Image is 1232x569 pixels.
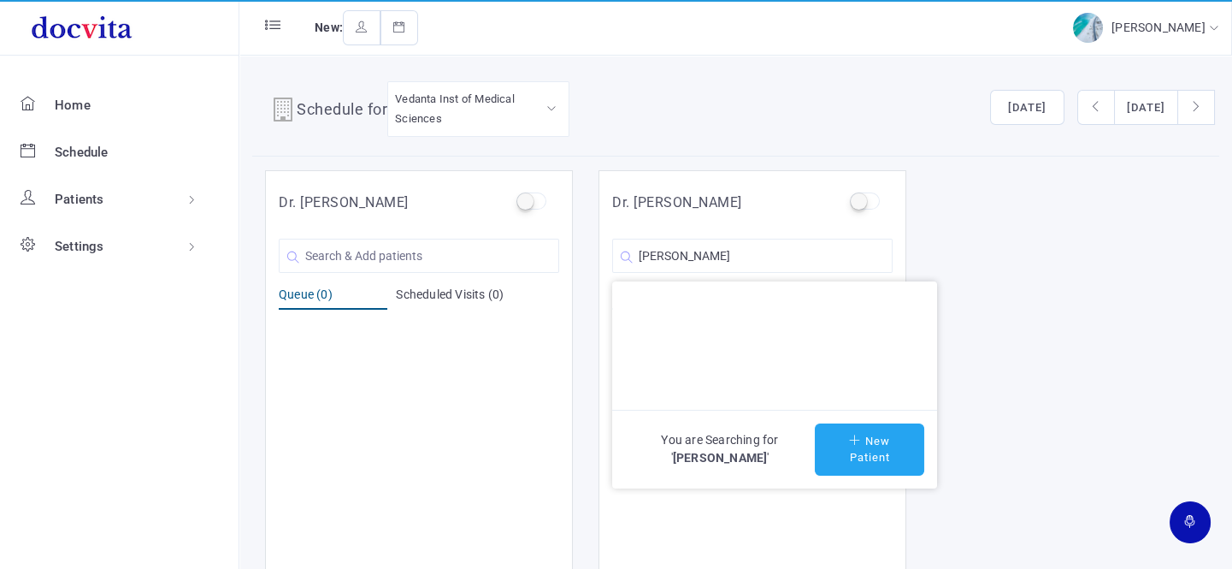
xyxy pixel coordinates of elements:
[279,239,559,273] input: Search & Add patients
[673,451,768,465] span: [PERSON_NAME]
[612,239,893,273] input: Search & Add patients
[55,239,104,254] span: Settings
[297,98,387,125] h4: Schedule for
[990,90,1064,126] button: [DATE]
[1073,13,1103,43] img: img-2.jpg
[315,21,343,34] span: New:
[1114,90,1178,126] button: [DATE]
[1111,21,1210,34] span: [PERSON_NAME]
[279,286,387,310] div: Queue (0)
[55,192,104,207] span: Patients
[55,98,91,113] span: Home
[815,424,924,476] button: New Patient
[625,431,815,467] span: You are Searching for ' '
[612,193,742,213] h5: Dr. [PERSON_NAME]
[396,286,559,310] div: Scheduled Visits (0)
[55,145,109,160] span: Schedule
[279,193,409,213] h5: Dr. [PERSON_NAME]
[395,89,562,129] div: Vedanta Inst of Medical Sciences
